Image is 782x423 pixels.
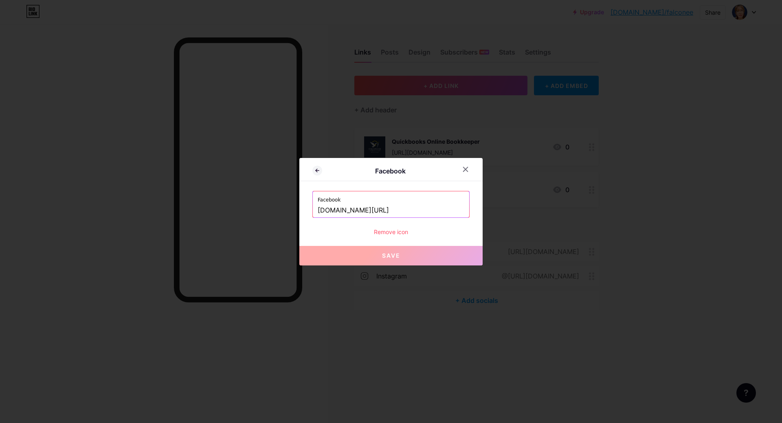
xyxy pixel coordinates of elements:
div: Remove icon [312,228,470,236]
span: Save [382,252,400,259]
div: Facebook [322,166,458,176]
input: https://facebook.com/pageurl [318,204,464,217]
button: Save [299,246,483,265]
label: Facebook [318,191,464,204]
